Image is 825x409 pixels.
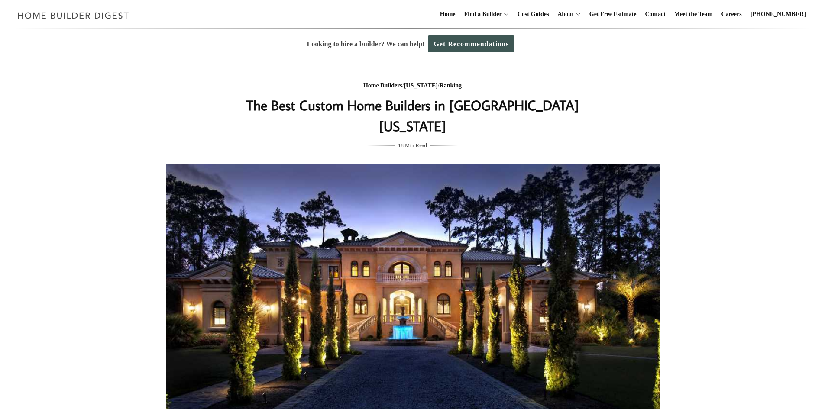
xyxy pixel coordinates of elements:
img: Home Builder Digest [14,7,133,24]
a: Ranking [440,82,462,89]
a: [PHONE_NUMBER] [747,0,809,28]
a: Get Free Estimate [586,0,640,28]
a: Get Recommendations [428,35,514,52]
a: [US_STATE] [404,82,438,89]
div: / / [240,81,586,91]
a: Meet the Team [671,0,716,28]
a: Home Builders [363,82,402,89]
a: About [554,0,573,28]
span: 18 Min Read [398,141,427,150]
h1: The Best Custom Home Builders in [GEOGRAPHIC_DATA] [US_STATE] [240,95,586,136]
a: Contact [641,0,669,28]
a: Home [437,0,459,28]
a: Cost Guides [514,0,553,28]
a: Find a Builder [461,0,502,28]
a: Careers [718,0,745,28]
